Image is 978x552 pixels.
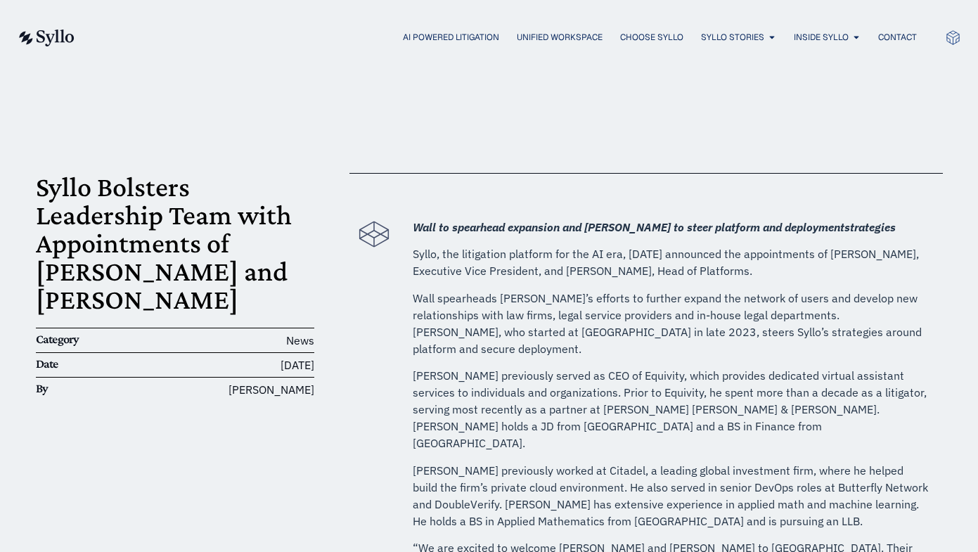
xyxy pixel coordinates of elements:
a: AI Powered Litigation [403,31,499,44]
h6: By [36,381,129,397]
h6: Date [36,357,129,372]
a: Inside Syllo [794,31,849,44]
h6: Category [36,332,129,347]
img: syllo [17,30,75,46]
a: Unified Workspace [517,31,603,44]
span: News [286,333,314,347]
time: [DATE] [281,358,314,372]
a: Choose Syllo [620,31,683,44]
p: Syllo, the litigation platform for the AI era, [DATE] announced the appointments of [PERSON_NAME]... [413,245,928,279]
a: Contact [878,31,917,44]
p: Wall spearheads [PERSON_NAME]’s efforts to further expand the network of users and develop new re... [413,290,928,357]
em: strategies [844,220,896,234]
span: [PERSON_NAME] [229,381,314,398]
h1: Syllo Bolsters Leadership Team with Appointments of [PERSON_NAME] and [PERSON_NAME] [36,173,315,314]
p: [PERSON_NAME] previously worked at Citadel, a leading global investment firm, where he helped bui... [413,462,928,529]
p: [PERSON_NAME] previously served as CEO of Equivity, which provides dedicated virtual assistant se... [413,367,928,451]
nav: Menu [103,31,917,44]
a: Syllo Stories [701,31,764,44]
div: Menu Toggle [103,31,917,44]
em: Wall to spearhead expansion and [PERSON_NAME] to steer platform and deployment [413,220,844,234]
